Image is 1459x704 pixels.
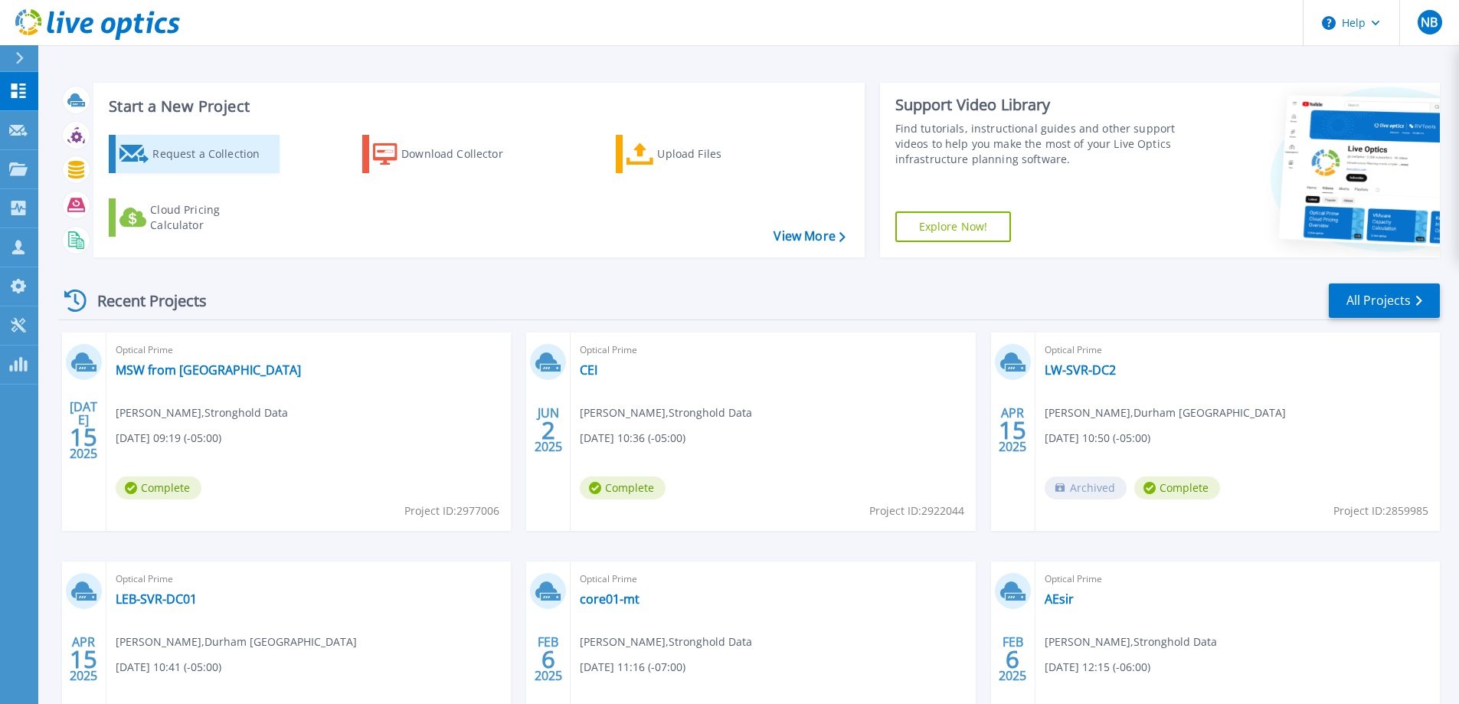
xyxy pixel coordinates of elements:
[895,95,1181,115] div: Support Video Library
[998,631,1027,687] div: FEB 2025
[109,98,845,115] h3: Start a New Project
[580,591,640,607] a: core01-mt
[1134,476,1220,499] span: Complete
[1045,476,1127,499] span: Archived
[116,342,502,359] span: Optical Prime
[580,362,597,378] a: CEI
[1006,653,1019,666] span: 6
[580,571,966,588] span: Optical Prime
[580,430,685,447] span: [DATE] 10:36 (-05:00)
[116,634,357,650] span: [PERSON_NAME] , Durham [GEOGRAPHIC_DATA]
[116,362,301,378] a: MSW from [GEOGRAPHIC_DATA]
[1045,591,1074,607] a: AEsir
[534,402,563,458] div: JUN 2025
[1329,283,1440,318] a: All Projects
[534,631,563,687] div: FEB 2025
[69,402,98,458] div: [DATE] 2025
[541,653,555,666] span: 6
[69,631,98,687] div: APR 2025
[580,634,752,650] span: [PERSON_NAME] , Stronghold Data
[116,476,201,499] span: Complete
[1045,404,1286,421] span: [PERSON_NAME] , Durham [GEOGRAPHIC_DATA]
[1045,634,1217,650] span: [PERSON_NAME] , Stronghold Data
[362,135,533,173] a: Download Collector
[1045,430,1150,447] span: [DATE] 10:50 (-05:00)
[616,135,787,173] a: Upload Files
[109,198,280,237] a: Cloud Pricing Calculator
[999,424,1026,437] span: 15
[580,476,666,499] span: Complete
[1045,362,1116,378] a: LW-SVR-DC2
[109,135,280,173] a: Request a Collection
[998,402,1027,458] div: APR 2025
[70,431,97,444] span: 15
[895,211,1012,242] a: Explore Now!
[1045,659,1150,676] span: [DATE] 12:15 (-06:00)
[774,229,845,244] a: View More
[150,202,273,233] div: Cloud Pricing Calculator
[1333,503,1428,519] span: Project ID: 2859985
[541,424,555,437] span: 2
[580,342,966,359] span: Optical Prime
[580,404,752,421] span: [PERSON_NAME] , Stronghold Data
[1045,342,1431,359] span: Optical Prime
[657,139,780,169] div: Upload Files
[152,139,275,169] div: Request a Collection
[116,571,502,588] span: Optical Prime
[401,139,524,169] div: Download Collector
[59,282,227,319] div: Recent Projects
[895,121,1181,167] div: Find tutorials, instructional guides and other support videos to help you make the most of your L...
[1045,571,1431,588] span: Optical Prime
[116,430,221,447] span: [DATE] 09:19 (-05:00)
[116,591,197,607] a: LEB-SVR-DC01
[116,659,221,676] span: [DATE] 10:41 (-05:00)
[1421,16,1438,28] span: NB
[116,404,288,421] span: [PERSON_NAME] , Stronghold Data
[404,503,499,519] span: Project ID: 2977006
[580,659,685,676] span: [DATE] 11:16 (-07:00)
[869,503,964,519] span: Project ID: 2922044
[70,653,97,666] span: 15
